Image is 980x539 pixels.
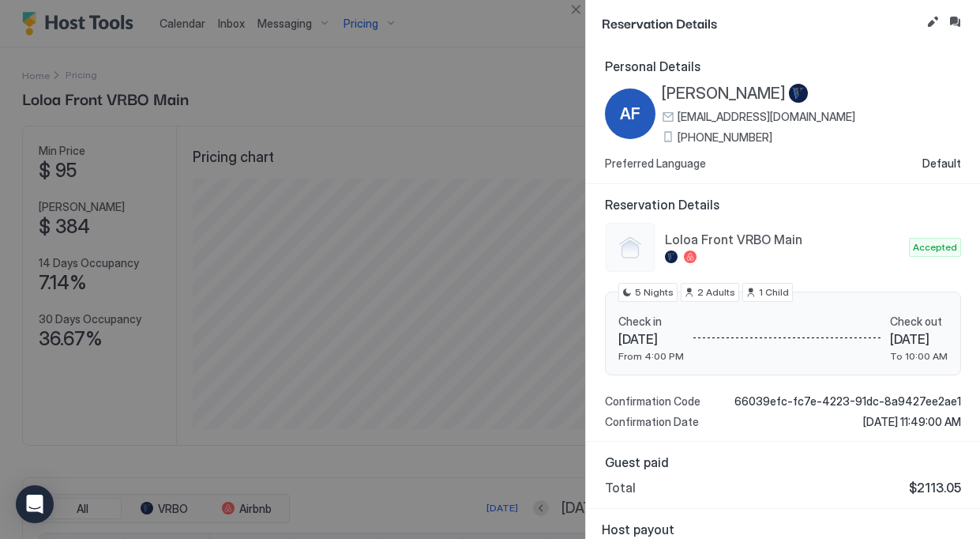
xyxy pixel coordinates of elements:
[635,285,674,300] span: 5 Nights
[602,13,920,32] span: Reservation Details
[909,480,961,496] span: $2113.05
[662,84,786,104] span: [PERSON_NAME]
[923,13,942,32] button: Edit reservation
[618,331,684,347] span: [DATE]
[922,156,961,171] span: Default
[605,197,961,213] span: Reservation Details
[678,110,855,124] span: [EMAIL_ADDRESS][DOMAIN_NAME]
[16,485,54,523] div: Open Intercom Messenger
[678,130,772,145] span: [PHONE_NUMBER]
[890,350,948,362] span: To 10:00 AM
[605,58,961,74] span: Personal Details
[945,13,964,32] button: Inbox
[618,315,684,329] span: Check in
[863,415,961,429] span: [DATE] 11:49:00 AM
[913,240,957,254] span: Accepted
[734,394,961,409] span: 66039efc-fc7e-4223-91dc-8a9427ee2ae1
[605,394,700,409] span: Confirmation Code
[605,454,961,470] span: Guest paid
[665,232,903,247] span: Loloa Front VRBO Main
[605,156,706,171] span: Preferred Language
[618,350,684,362] span: From 4:00 PM
[890,331,948,347] span: [DATE]
[759,285,789,300] span: 1 Child
[602,522,964,537] span: Host payout
[605,415,699,429] span: Confirmation Date
[697,285,735,300] span: 2 Adults
[605,480,636,496] span: Total
[620,102,640,126] span: AF
[890,315,948,329] span: Check out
